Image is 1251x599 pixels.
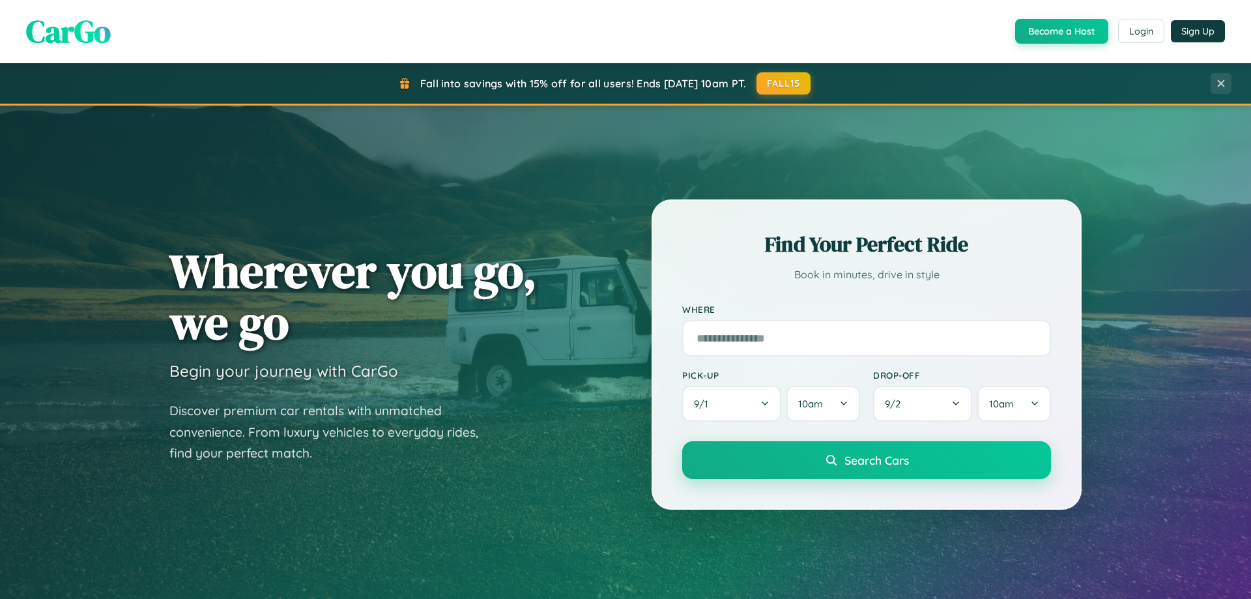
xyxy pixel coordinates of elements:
[977,386,1051,422] button: 10am
[682,386,781,422] button: 9/1
[1015,19,1108,44] button: Become a Host
[682,230,1051,259] h2: Find Your Perfect Ride
[169,361,398,381] h3: Begin your journey with CarGo
[420,77,747,90] span: Fall into savings with 15% off for all users! Ends [DATE] 10am PT.
[873,386,972,422] button: 9/2
[844,453,909,467] span: Search Cars
[682,441,1051,479] button: Search Cars
[169,400,495,464] p: Discover premium car rentals with unmatched convenience. From luxury vehicles to everyday rides, ...
[1118,20,1164,43] button: Login
[798,398,823,410] span: 10am
[885,398,907,410] span: 9 / 2
[786,386,860,422] button: 10am
[26,10,111,53] span: CarGo
[682,304,1051,315] label: Where
[169,245,537,348] h1: Wherever you go, we go
[682,370,860,381] label: Pick-up
[1171,20,1225,42] button: Sign Up
[873,370,1051,381] label: Drop-off
[989,398,1014,410] span: 10am
[682,265,1051,284] p: Book in minutes, drive in style
[694,398,715,410] span: 9 / 1
[756,72,811,95] button: FALL15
